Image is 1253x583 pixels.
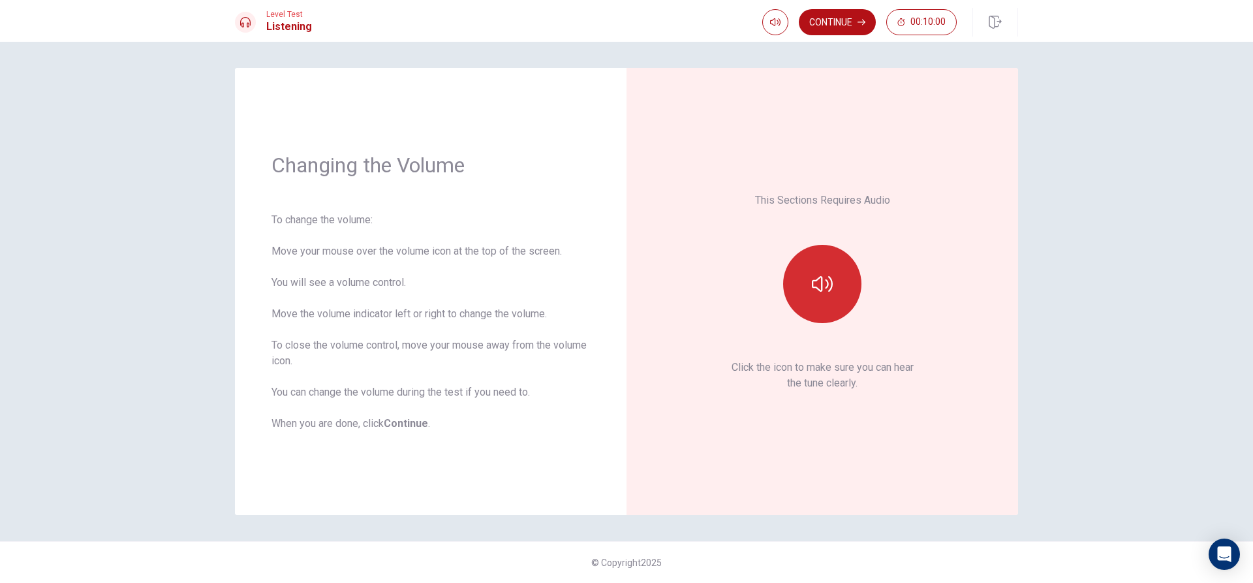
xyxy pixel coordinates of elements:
[271,152,590,178] h1: Changing the Volume
[910,17,946,27] span: 00:10:00
[732,360,914,391] p: Click the icon to make sure you can hear the tune clearly.
[591,558,662,568] span: © Copyright 2025
[755,193,890,208] p: This Sections Requires Audio
[886,9,957,35] button: 00:10:00
[266,19,312,35] h1: Listening
[271,212,590,432] div: To change the volume: Move your mouse over the volume icon at the top of the screen. You will see...
[799,9,876,35] button: Continue
[1209,539,1240,570] div: Open Intercom Messenger
[384,417,428,430] b: Continue
[266,10,312,19] span: Level Test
